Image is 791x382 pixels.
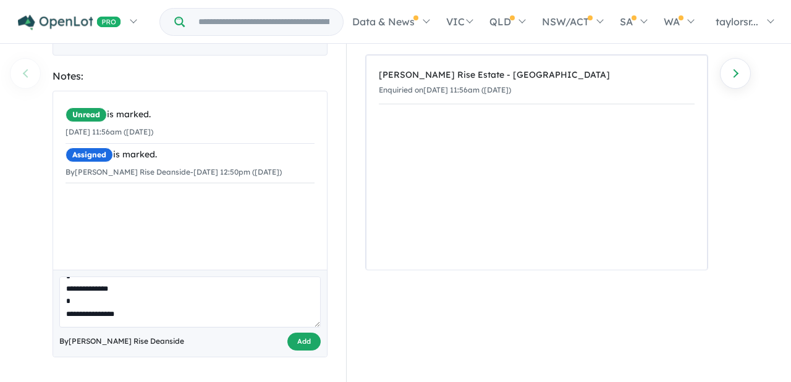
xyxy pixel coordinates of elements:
[716,15,758,28] span: taylorsr...
[66,147,315,162] div: is marked.
[379,68,695,83] div: [PERSON_NAME] Rise Estate - [GEOGRAPHIC_DATA]
[66,107,107,122] span: Unread
[379,62,695,104] a: [PERSON_NAME] Rise Estate - [GEOGRAPHIC_DATA]Enquiried on[DATE] 11:56am ([DATE])
[66,127,153,136] small: [DATE] 11:56am ([DATE])
[379,85,511,94] small: Enquiried on [DATE] 11:56am ([DATE])
[18,15,121,30] img: Openlot PRO Logo White
[53,68,328,85] div: Notes:
[66,147,113,162] span: Assigned
[187,9,341,35] input: Try estate name, suburb, builder or developer
[66,167,282,176] small: By [PERSON_NAME] Rise Deanside - [DATE] 12:50pm ([DATE])
[59,335,184,347] span: By [PERSON_NAME] Rise Deanside
[66,107,315,122] div: is marked.
[287,333,321,351] button: Add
